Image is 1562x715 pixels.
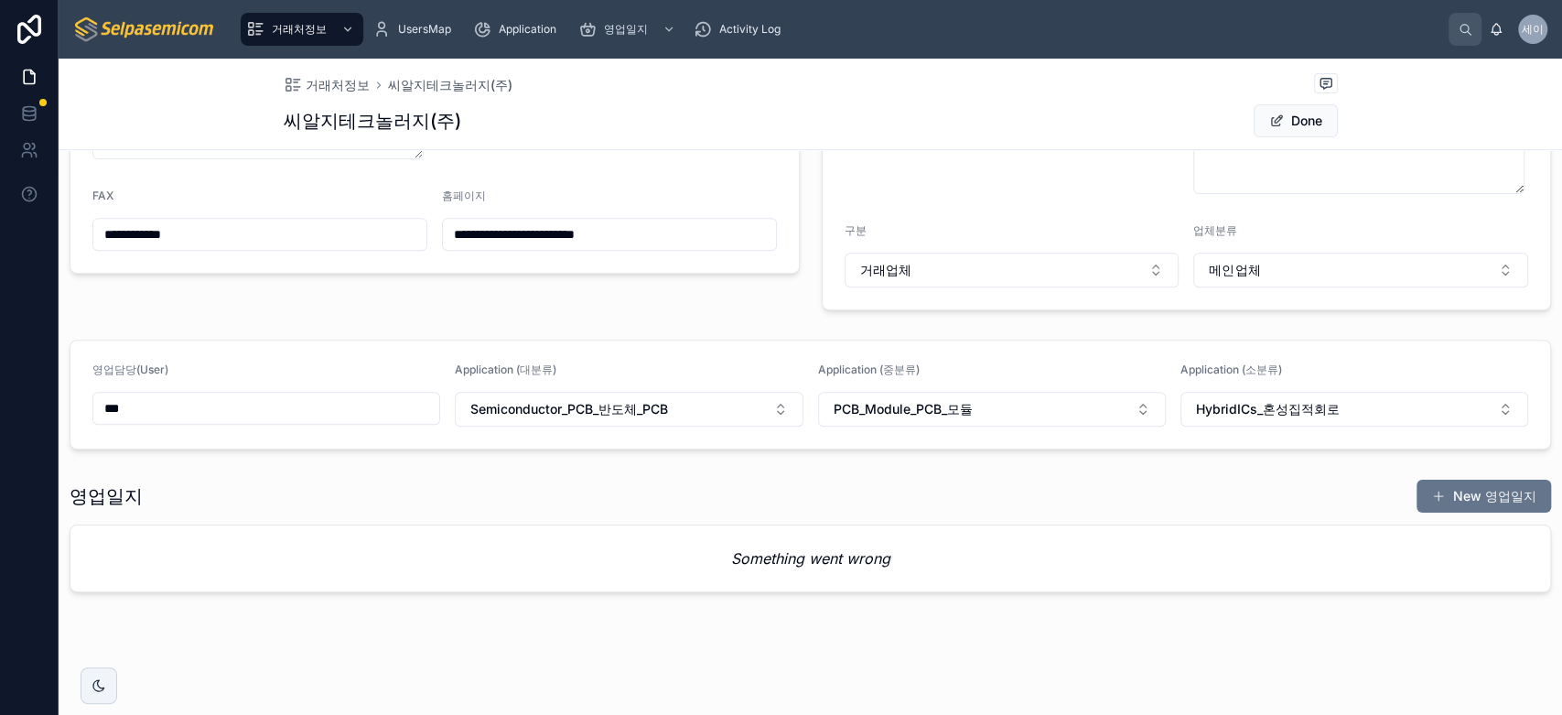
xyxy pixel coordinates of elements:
button: Select Button [818,392,1166,427]
span: 거래업체 [860,261,911,279]
span: Application (소분류) [1180,363,1282,376]
h1: 씨알지테크놀러지(주) [284,108,461,134]
span: 구분 [845,223,867,237]
span: PCB_Module_PCB_모듈 [834,400,973,418]
img: App logo [73,15,217,44]
span: UsersMap [398,22,451,37]
button: New 영업일지 [1417,480,1551,513]
button: Select Button [455,392,803,427]
button: Done [1254,104,1338,137]
span: Semiconductor_PCB_반도체_PCB [470,400,668,418]
button: Select Button [1193,253,1528,287]
button: Select Button [845,253,1180,287]
span: Application (대분류) [455,363,556,376]
span: 거래처정보 [272,22,327,37]
a: Application [468,13,569,46]
a: 씨알지테크놀러지(주) [388,76,512,94]
span: 영업담당(User) [92,363,168,376]
a: 거래처정보 [241,13,363,46]
div: scrollable content [232,9,1449,49]
span: Application (중분류) [818,363,920,376]
a: Activity Log [688,13,793,46]
span: 거래처정보 [306,76,370,94]
a: UsersMap [367,13,464,46]
span: 메인업체 [1209,261,1260,279]
span: FAX [92,189,113,202]
em: Something went wrong [731,547,890,569]
h1: 영업일지 [70,483,143,509]
span: 영업일지 [604,22,648,37]
span: HybridICs_혼성집적회로 [1196,400,1340,418]
button: Select Button [1180,392,1528,427]
span: 업체분류 [1193,223,1237,237]
a: 거래처정보 [284,76,370,94]
span: 홈페이지 [442,189,486,202]
span: 세이 [1522,22,1544,37]
span: Application [499,22,556,37]
a: 영업일지 [573,13,684,46]
span: Activity Log [719,22,781,37]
